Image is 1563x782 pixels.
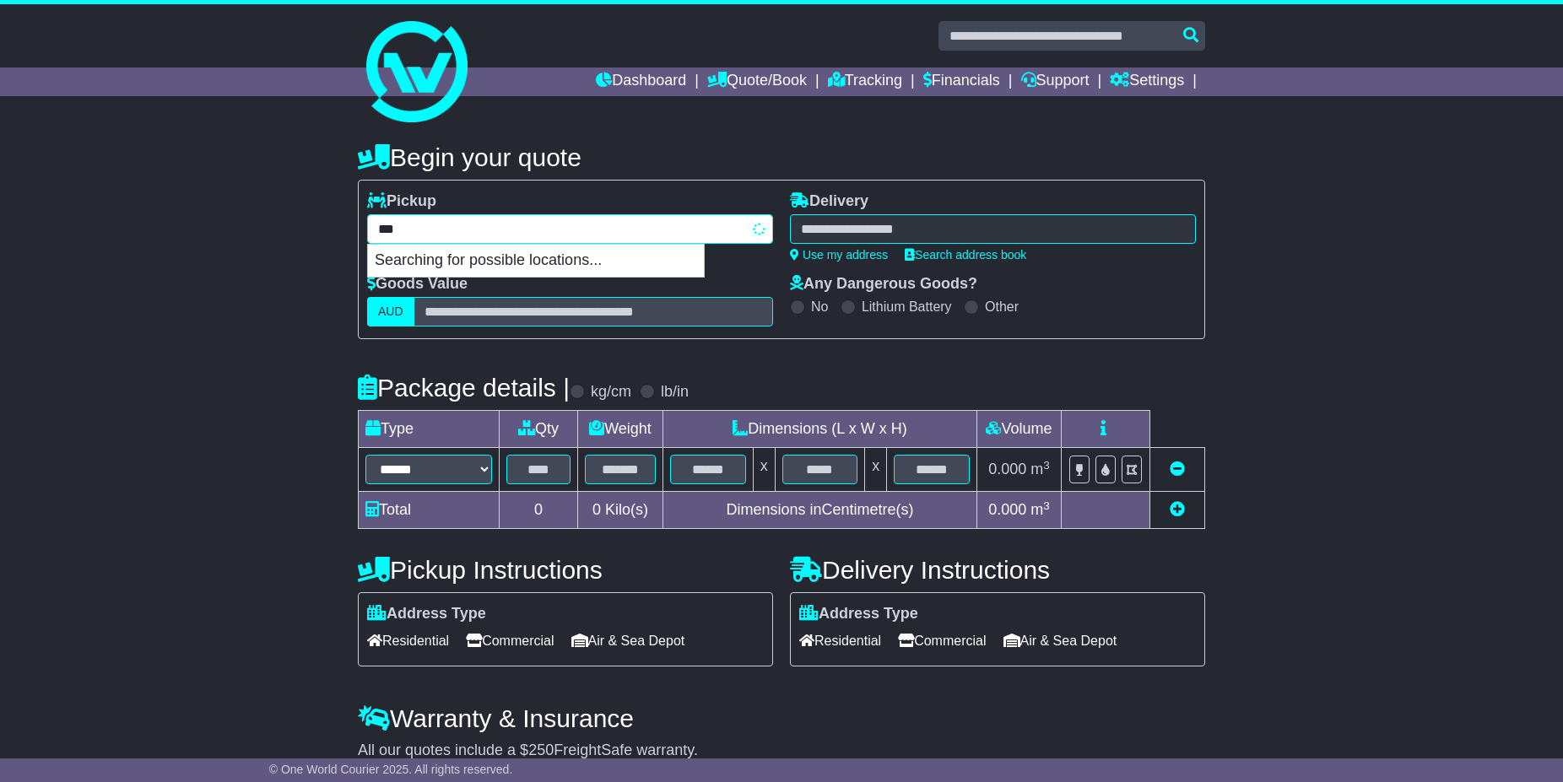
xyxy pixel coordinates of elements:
[753,448,775,492] td: x
[358,742,1205,760] div: All our quotes include a $ FreightSafe warranty.
[1043,459,1050,472] sup: 3
[500,492,578,529] td: 0
[811,299,828,315] label: No
[358,374,570,402] h4: Package details |
[985,299,1019,315] label: Other
[862,299,952,315] label: Lithium Battery
[466,628,554,654] span: Commercial
[661,383,689,402] label: lb/in
[578,492,663,529] td: Kilo(s)
[988,501,1026,518] span: 0.000
[571,628,685,654] span: Air & Sea Depot
[359,492,500,529] td: Total
[1030,501,1050,518] span: m
[1021,67,1090,96] a: Support
[799,605,918,623] label: Address Type
[828,67,902,96] a: Tracking
[865,448,887,492] td: x
[898,628,986,654] span: Commercial
[1170,461,1185,477] a: Remove this item
[367,605,486,623] label: Address Type
[988,461,1026,477] span: 0.000
[707,67,807,96] a: Quote/Book
[367,214,773,244] typeahead: Please provide city
[905,248,1026,262] a: Search address book
[1170,501,1185,518] a: Add new item
[1043,499,1050,512] sup: 3
[367,297,414,326] label: AUD
[578,411,663,448] td: Weight
[1030,461,1050,477] span: m
[592,501,601,518] span: 0
[663,411,976,448] td: Dimensions (L x W x H)
[368,245,704,277] p: Searching for possible locations...
[269,763,513,776] span: © One World Courier 2025. All rights reserved.
[359,411,500,448] td: Type
[663,492,976,529] td: Dimensions in Centimetre(s)
[358,704,1205,732] h4: Warranty & Insurance
[358,556,773,584] h4: Pickup Instructions
[367,628,449,654] span: Residential
[790,248,888,262] a: Use my address
[799,628,881,654] span: Residential
[790,192,868,211] label: Delivery
[596,67,686,96] a: Dashboard
[591,383,631,402] label: kg/cm
[923,67,1000,96] a: Financials
[358,143,1205,171] h4: Begin your quote
[367,192,436,211] label: Pickup
[500,411,578,448] td: Qty
[976,411,1061,448] td: Volume
[790,275,977,294] label: Any Dangerous Goods?
[790,556,1205,584] h4: Delivery Instructions
[1003,628,1117,654] span: Air & Sea Depot
[367,275,468,294] label: Goods Value
[528,742,554,758] span: 250
[1110,67,1184,96] a: Settings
